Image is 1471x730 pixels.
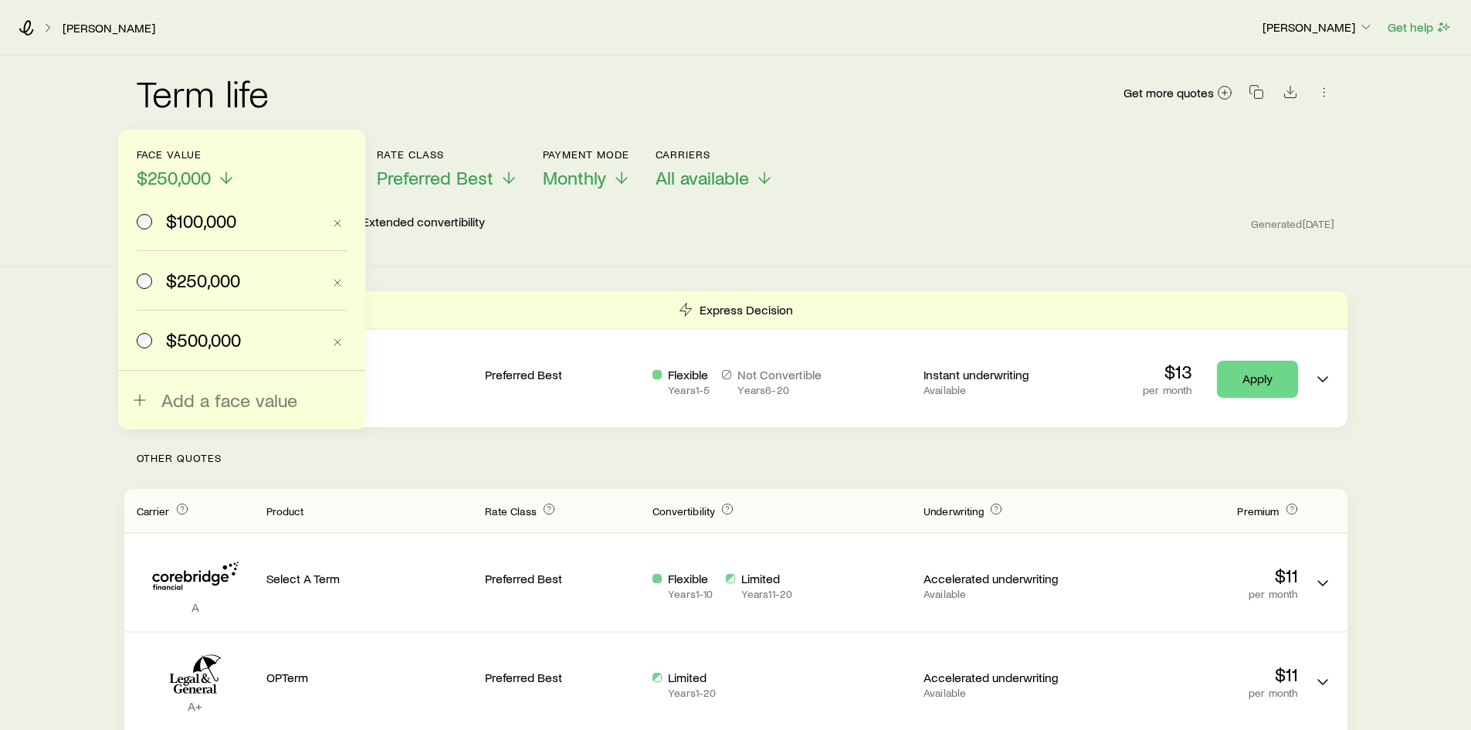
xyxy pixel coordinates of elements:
[700,302,793,317] p: Express Decision
[668,571,713,586] p: Flexible
[668,687,716,699] p: Years 1 - 20
[924,367,1079,382] p: Instant underwriting
[924,384,1079,396] p: Available
[377,148,518,161] p: Rate Class
[124,291,1347,427] div: Term quotes
[1237,504,1279,518] span: Premium
[485,670,640,685] p: Preferred Best
[137,698,254,714] p: A+
[124,427,1347,489] p: Other Quotes
[137,167,211,188] span: $250,000
[656,148,774,161] p: Carriers
[137,599,254,615] p: A
[668,367,710,382] p: Flexible
[1091,588,1298,600] p: per month
[741,571,793,586] p: Limited
[1124,87,1214,99] span: Get more quotes
[737,367,822,382] p: Not Convertible
[137,148,236,161] p: Face value
[266,670,473,685] p: OPTerm
[741,588,793,600] p: Years 11 - 20
[137,504,170,518] span: Carrier
[1143,384,1191,396] p: per month
[737,384,822,396] p: Years 6 - 20
[668,588,713,600] p: Years 1 - 10
[1263,19,1374,35] p: [PERSON_NAME]
[924,670,1079,685] p: Accelerated underwriting
[377,148,518,189] button: Rate ClassPreferred Best
[924,687,1079,699] p: Available
[656,148,774,189] button: CarriersAll available
[266,367,473,382] p: Value Plus Term
[668,384,710,396] p: Years 1 - 5
[1303,217,1335,231] span: [DATE]
[1123,84,1233,102] a: Get more quotes
[1251,217,1334,231] span: Generated
[1143,361,1191,382] p: $13
[266,571,473,586] p: Select A Term
[137,74,269,111] h2: Term life
[485,571,640,586] p: Preferred Best
[1387,19,1452,36] button: Get help
[137,148,236,189] button: Face value$250,000
[924,588,1079,600] p: Available
[485,367,640,382] p: Preferred Best
[668,670,716,685] p: Limited
[1091,664,1298,685] p: $11
[1091,565,1298,586] p: $11
[924,504,984,518] span: Underwriting
[62,21,156,36] a: [PERSON_NAME]
[1262,19,1374,37] button: [PERSON_NAME]
[377,167,493,188] span: Preferred Best
[543,148,631,189] button: Payment ModeMonthly
[543,148,631,161] p: Payment Mode
[485,504,537,518] span: Rate Class
[1217,361,1298,398] a: Apply
[362,214,485,233] p: Extended convertibility
[656,167,749,188] span: All available
[652,504,715,518] span: Convertibility
[543,167,606,188] span: Monthly
[1091,687,1298,699] p: per month
[1279,87,1301,102] a: Download CSV
[266,504,304,518] span: Product
[924,571,1079,586] p: Accelerated underwriting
